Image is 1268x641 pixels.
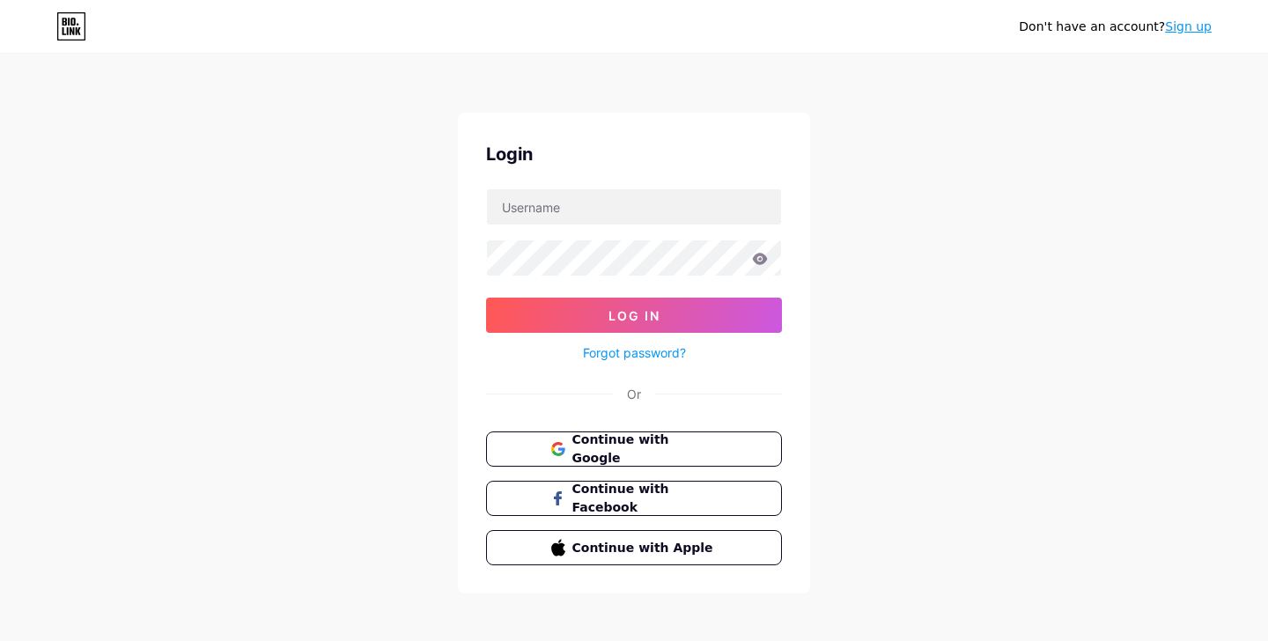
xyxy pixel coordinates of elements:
[486,141,782,167] div: Login
[486,481,782,516] button: Continue with Facebook
[608,308,660,323] span: Log In
[486,298,782,333] button: Log In
[1165,19,1212,33] a: Sign up
[572,431,718,468] span: Continue with Google
[572,480,718,517] span: Continue with Facebook
[572,539,718,557] span: Continue with Apple
[1019,18,1212,36] div: Don't have an account?
[486,530,782,565] button: Continue with Apple
[487,189,781,225] input: Username
[583,343,686,362] a: Forgot password?
[486,431,782,467] button: Continue with Google
[627,385,641,403] div: Or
